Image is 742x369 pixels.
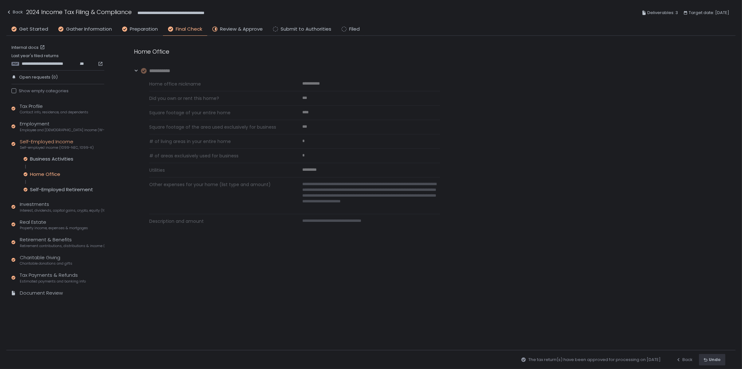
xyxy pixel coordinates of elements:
span: Deliverables: 3 [647,9,678,17]
button: Back [676,354,693,365]
span: Charitable donations and gifts [20,261,72,266]
h1: 2024 Income Tax Filing & Compliance [26,8,132,16]
div: Charitable Giving [20,254,72,266]
div: Self-Employed Retirement [30,186,93,193]
span: The tax return(s) have been approved for processing on [DATE] [528,357,661,363]
div: Self-Employed Income [20,138,94,150]
span: Interest, dividends, capital gains, crypto, equity (1099s, K-1s) [20,208,104,213]
div: Real Estate [20,219,88,231]
span: Submit to Authorities [281,26,331,33]
span: Self-employed income (1099-NEC, 1099-K) [20,145,94,150]
div: Document Review [20,290,63,297]
div: Back [676,357,693,363]
span: Utilities [149,167,287,173]
span: Retirement contributions, distributions & income (1099-R, 5498) [20,244,104,248]
span: Description and amount [149,218,287,224]
span: Contact info, residence, and dependents [20,110,88,115]
span: Preparation [130,26,158,33]
div: Back [6,8,23,16]
div: Employment [20,120,104,132]
span: Get Started [19,26,48,33]
span: Final Check [176,26,202,33]
button: Back [6,8,23,18]
span: Square footage of the area used exclusively for business [149,124,287,130]
span: Square footage of your entire home [149,109,287,116]
span: Target date: [DATE] [689,9,729,17]
a: Internal docs [11,45,46,50]
div: Business Activities [30,156,73,162]
span: Other expenses for your home (list type and amount) [149,181,287,210]
span: # of living areas in your entire home [149,138,287,145]
span: Did you own or rent this home? [149,95,287,102]
div: Home Office [134,47,440,56]
span: Home office nickname [149,81,287,87]
span: Review & Approve [220,26,263,33]
button: Undo [699,354,725,365]
div: Investments [20,201,104,213]
div: Last year's filed returns [11,53,104,66]
div: Undo [704,357,721,363]
span: # of areas exclusively used for business [149,153,287,159]
span: Property income, expenses & mortgages [20,226,88,230]
span: Employee and [DEMOGRAPHIC_DATA] income (W-2s) [20,128,104,132]
span: Estimated payments and banking info [20,279,86,284]
div: Retirement & Benefits [20,236,104,248]
span: Gather Information [66,26,112,33]
span: Open requests (0) [19,74,58,80]
span: Filed [349,26,360,33]
div: Tax Payments & Refunds [20,272,86,284]
div: Home Office [30,171,60,177]
div: Tax Profile [20,103,88,115]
